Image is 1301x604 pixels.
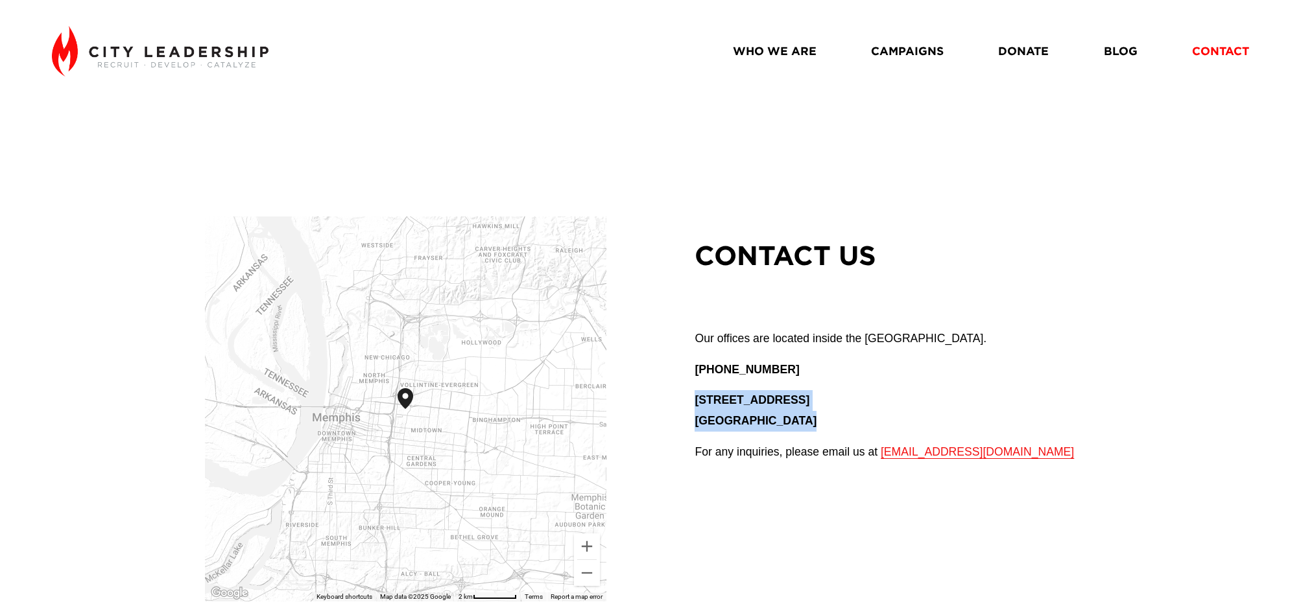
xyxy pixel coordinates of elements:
[455,592,521,601] button: Map Scale: 2 km per 64 pixels
[208,585,251,601] img: Google
[551,593,603,600] a: Report a map error
[695,329,1136,349] p: Our offices are located inside the [GEOGRAPHIC_DATA].
[733,40,817,63] a: WHO WE ARE
[380,593,451,600] span: Map data ©2025 Google
[695,237,1136,273] h2: CONTACT US
[574,560,600,586] button: Zoom out
[52,26,268,76] img: City Leadership - Recruit. Develop. Catalyze.
[525,593,543,600] a: Terms
[695,393,809,406] strong: [STREET_ADDRESS]
[316,592,372,601] button: Keyboard shortcuts
[208,585,251,601] a: Open this area in Google Maps (opens a new window)
[695,363,799,376] strong: [PHONE_NUMBER]
[574,533,600,559] button: Zoom in
[695,414,817,427] strong: [GEOGRAPHIC_DATA]
[881,445,1074,458] a: [EMAIL_ADDRESS][DOMAIN_NAME]
[459,593,473,600] span: 2 km
[1192,40,1249,63] a: CONTACT
[1104,40,1138,63] a: BLOG
[695,442,1136,463] p: For any inquiries, please email us at
[871,40,944,63] a: CAMPAIGNS
[398,388,429,430] div: City Leadership 1350 Concourse Avenue Memphis, TN, 38104, United States
[998,40,1049,63] a: DONATE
